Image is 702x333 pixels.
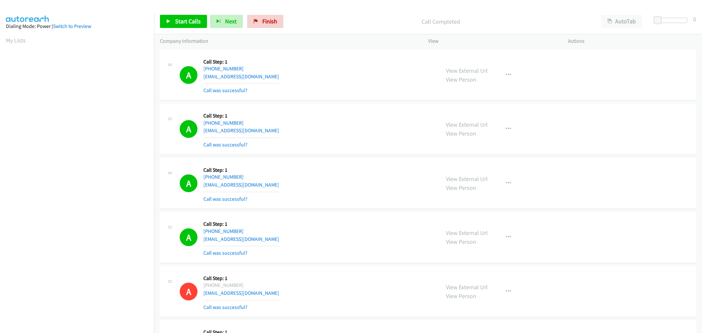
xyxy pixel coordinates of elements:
a: View External Url [446,229,488,237]
a: Call was successful? [203,304,247,310]
a: [EMAIL_ADDRESS][DOMAIN_NAME] [203,127,279,134]
a: Call was successful? [203,141,247,148]
button: Next [210,15,243,28]
a: [PHONE_NUMBER] [203,120,244,126]
h5: Call Step: 1 [203,113,279,119]
a: [EMAIL_ADDRESS][DOMAIN_NAME] [203,73,279,80]
a: Call was successful? [203,250,247,256]
p: Call Completed [292,17,589,26]
div: Dialing Mode: Power | [6,22,148,30]
a: Switch to Preview [53,23,91,29]
p: Actions [568,37,696,45]
a: Start Calls [160,15,207,28]
h5: Call Step: 1 [203,167,279,173]
a: [PHONE_NUMBER] [203,65,244,72]
h5: Call Step: 1 [203,59,279,65]
a: View External Url [446,121,488,128]
a: View Person [446,184,476,192]
button: AutoTab [601,15,642,28]
h1: A [180,174,197,192]
h1: A [180,283,197,300]
iframe: Resource Center [683,140,702,192]
a: View External Url [446,67,488,74]
h1: A [180,120,197,138]
a: View Person [446,130,476,137]
a: Call was successful? [203,87,247,93]
h1: A [180,66,197,84]
a: View Person [446,76,476,83]
h1: A [180,228,197,246]
a: [EMAIL_ADDRESS][DOMAIN_NAME] [203,182,279,188]
span: Finish [262,17,277,25]
span: Start Calls [175,17,201,25]
a: View External Url [446,283,488,291]
a: View Person [446,292,476,300]
p: Company Information [160,37,416,45]
p: View [428,37,556,45]
a: [PHONE_NUMBER] [203,228,244,234]
h5: Call Step: 1 [203,275,279,282]
div: Delay between calls (in seconds) [657,18,687,23]
a: Call was successful? [203,196,247,202]
a: My Lists [6,37,26,44]
a: [PHONE_NUMBER] [203,174,244,180]
a: View External Url [446,175,488,183]
a: [EMAIL_ADDRESS][DOMAIN_NAME] [203,236,279,242]
div: [PHONE_NUMBER] [203,281,279,289]
a: [EMAIL_ADDRESS][DOMAIN_NAME] [203,290,279,296]
h5: Call Step: 1 [203,221,279,227]
a: View Person [446,238,476,245]
a: Finish [247,15,283,28]
span: Next [225,17,237,25]
div: 0 [693,15,696,24]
